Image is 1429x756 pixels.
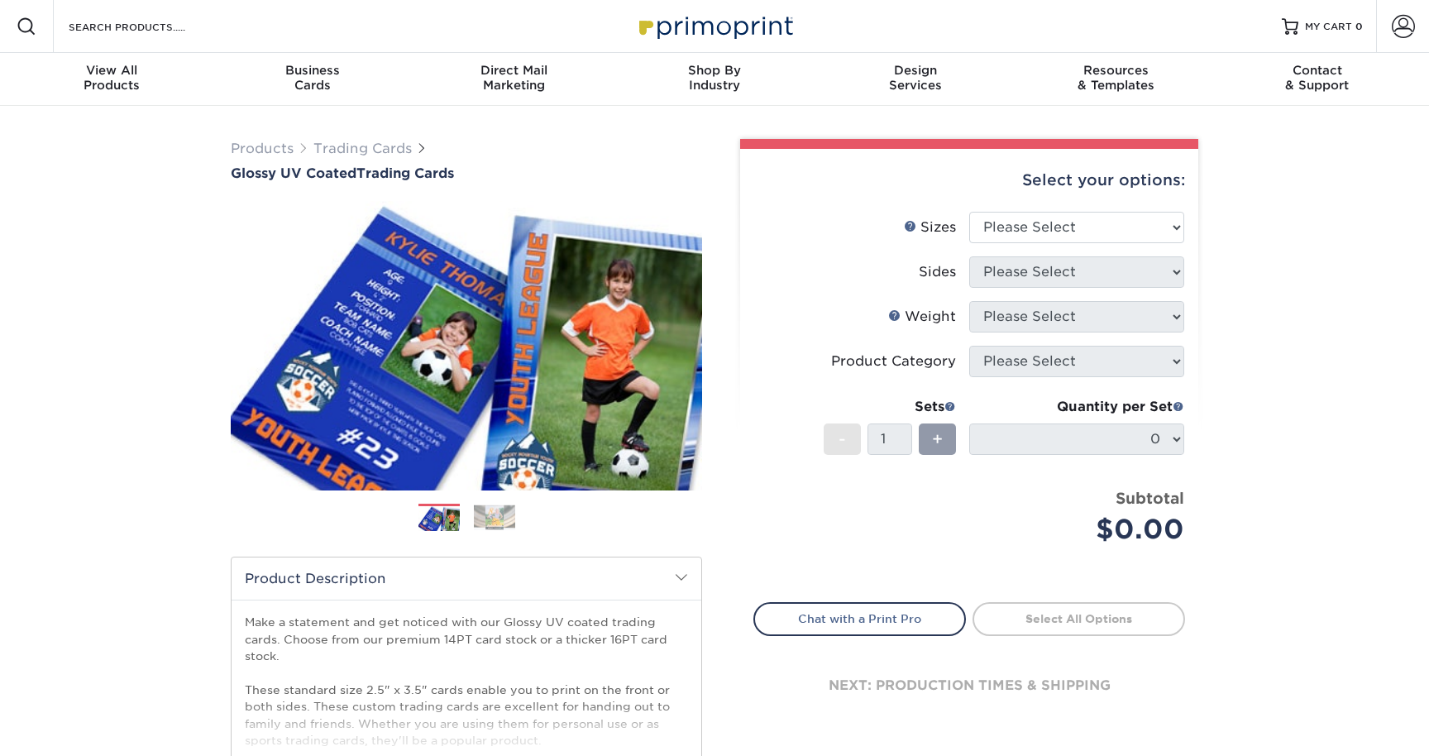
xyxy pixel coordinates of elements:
[231,165,702,181] a: Glossy UV CoatedTrading Cards
[231,165,702,181] h1: Trading Cards
[632,8,797,44] img: Primoprint
[213,63,413,78] span: Business
[614,63,815,93] div: Industry
[12,63,213,93] div: Products
[614,53,815,106] a: Shop ByIndustry
[753,149,1185,212] div: Select your options:
[614,63,815,78] span: Shop By
[12,53,213,106] a: View AllProducts
[753,636,1185,735] div: next: production times & shipping
[904,218,956,237] div: Sizes
[12,63,213,78] span: View All
[232,557,701,600] h2: Product Description
[753,602,966,635] a: Chat with a Print Pro
[474,505,515,530] img: Trading Cards 02
[888,307,956,327] div: Weight
[932,427,943,452] span: +
[1216,53,1417,106] a: Contact& Support
[413,63,614,93] div: Marketing
[1305,20,1352,34] span: MY CART
[1016,63,1216,78] span: Resources
[1216,63,1417,93] div: & Support
[413,53,614,106] a: Direct MailMarketing
[815,63,1016,78] span: Design
[831,352,956,371] div: Product Category
[213,63,413,93] div: Cards
[839,427,846,452] span: -
[824,397,956,417] div: Sets
[313,141,412,156] a: Trading Cards
[231,183,702,509] img: Glossy UV Coated 01
[67,17,228,36] input: SEARCH PRODUCTS.....
[919,262,956,282] div: Sides
[982,510,1184,549] div: $0.00
[1355,21,1363,32] span: 0
[418,505,460,534] img: Trading Cards 01
[1016,63,1216,93] div: & Templates
[213,53,413,106] a: BusinessCards
[969,397,1184,417] div: Quantity per Set
[1116,489,1184,507] strong: Subtotal
[973,602,1185,635] a: Select All Options
[1216,63,1417,78] span: Contact
[815,63,1016,93] div: Services
[231,141,294,156] a: Products
[231,165,356,181] span: Glossy UV Coated
[1016,53,1216,106] a: Resources& Templates
[413,63,614,78] span: Direct Mail
[815,53,1016,106] a: DesignServices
